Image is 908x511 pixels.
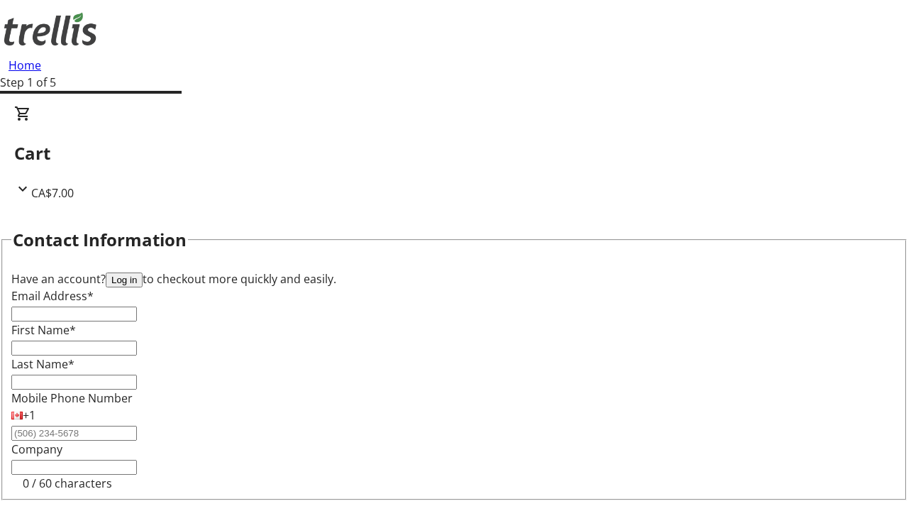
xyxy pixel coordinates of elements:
label: Email Address* [11,288,94,304]
input: (506) 234-5678 [11,426,137,441]
span: CA$7.00 [31,185,74,201]
label: First Name* [11,322,76,338]
label: Last Name* [11,356,74,372]
h2: Contact Information [13,227,187,253]
label: Company [11,441,62,457]
h2: Cart [14,141,894,166]
div: Have an account? to checkout more quickly and easily. [11,270,897,287]
tr-character-limit: 0 / 60 characters [23,476,112,491]
label: Mobile Phone Number [11,390,133,406]
div: CartCA$7.00 [14,105,894,202]
button: Log in [106,273,143,287]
